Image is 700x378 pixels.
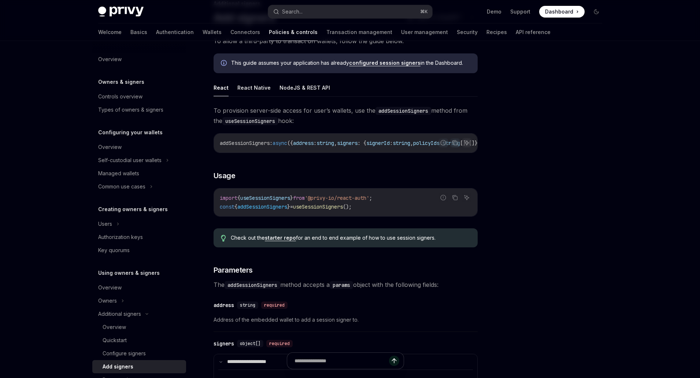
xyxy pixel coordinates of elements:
[92,321,186,334] a: Overview
[220,203,234,210] span: const
[290,195,293,201] span: }
[98,233,143,242] div: Authorization keys
[98,182,145,191] div: Common use cases
[92,244,186,257] a: Key quorums
[269,23,318,41] a: Policies & controls
[305,195,369,201] span: '@privy-io/react-auth'
[261,302,288,309] div: required
[375,107,431,115] code: addSessionSigners
[98,246,130,255] div: Key quorums
[314,140,316,146] span: :
[98,7,144,17] img: dark logo
[590,6,602,18] button: Toggle dark mode
[98,92,142,101] div: Controls overview
[103,362,133,371] div: Add signers
[237,203,287,210] span: addSessionSigners
[98,105,163,114] div: Types of owners & signers
[234,203,237,210] span: {
[462,193,471,202] button: Ask AI
[98,269,160,277] h5: Using owners & signers
[231,59,470,67] span: This guide assumes your application has already in the Dashboard.
[410,140,413,146] span: ,
[390,140,393,146] span: :
[389,356,399,366] button: Send message
[221,235,226,242] svg: Tip
[487,8,501,15] a: Demo
[369,195,372,201] span: ;
[92,167,186,180] a: Managed wallets
[231,234,470,242] span: Check out the for an end to end example of how to use session signers.
[92,281,186,294] a: Overview
[98,205,168,214] h5: Creating owners & signers
[330,281,353,289] code: params
[92,231,186,244] a: Authorization keys
[221,60,228,67] svg: Info
[270,140,273,146] span: :
[240,302,255,308] span: string
[225,281,280,289] code: addSessionSigners
[214,265,253,275] span: Parameters
[98,220,112,228] div: Users
[337,140,358,146] span: signers
[92,53,186,66] a: Overview
[98,310,141,318] div: Additional signers
[156,23,194,41] a: Authentication
[457,23,478,41] a: Security
[413,140,440,146] span: policyIds
[510,8,530,15] a: Support
[268,5,432,18] button: Search...⌘K
[282,7,303,16] div: Search...
[214,302,234,309] div: address
[545,8,573,15] span: Dashboard
[92,347,186,360] a: Configure signers
[293,195,305,201] span: from
[401,23,448,41] a: User management
[237,79,271,96] button: React Native
[103,323,126,332] div: Overview
[222,117,278,125] code: useSessionSigners
[92,334,186,347] a: Quickstart
[273,140,287,146] span: async
[462,138,471,147] button: Ask AI
[240,341,260,347] span: object[]
[214,280,478,290] span: The method accepts a object with the following fields:
[450,193,460,202] button: Copy the contents from the code block
[214,79,229,96] button: React
[290,203,293,210] span: =
[279,79,330,96] button: NodeJS & REST API
[230,23,260,41] a: Connectors
[203,23,222,41] a: Wallets
[214,340,234,347] div: signers
[334,140,337,146] span: ,
[220,195,237,201] span: import
[366,140,390,146] span: signerId
[103,349,146,358] div: Configure signers
[92,141,186,154] a: Overview
[214,36,478,46] span: To allow a third-party to transact on wallets, follow the guide below.
[98,169,139,178] div: Managed wallets
[287,203,290,210] span: }
[130,23,147,41] a: Basics
[393,140,410,146] span: string
[92,103,186,116] a: Types of owners & signers
[486,23,507,41] a: Recipes
[214,105,478,126] span: To provision server-side access for user’s wallets, use the method from the hook:
[438,138,448,147] button: Report incorrect code
[349,60,421,66] a: configured session signers
[326,23,392,41] a: Transaction management
[420,9,428,15] span: ⌘ K
[237,195,240,201] span: {
[214,315,478,324] span: Address of the embedded wallet to add a session signer to.
[98,55,122,64] div: Overview
[343,203,352,210] span: ();
[98,23,122,41] a: Welcome
[450,138,460,147] button: Copy the contents from the code block
[98,296,117,305] div: Owners
[103,336,127,345] div: Quickstart
[358,140,366,146] span: : {
[98,78,144,86] h5: Owners & signers
[293,140,314,146] span: address
[438,193,448,202] button: Report incorrect code
[460,140,481,146] span: []}[]})
[92,90,186,103] a: Controls overview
